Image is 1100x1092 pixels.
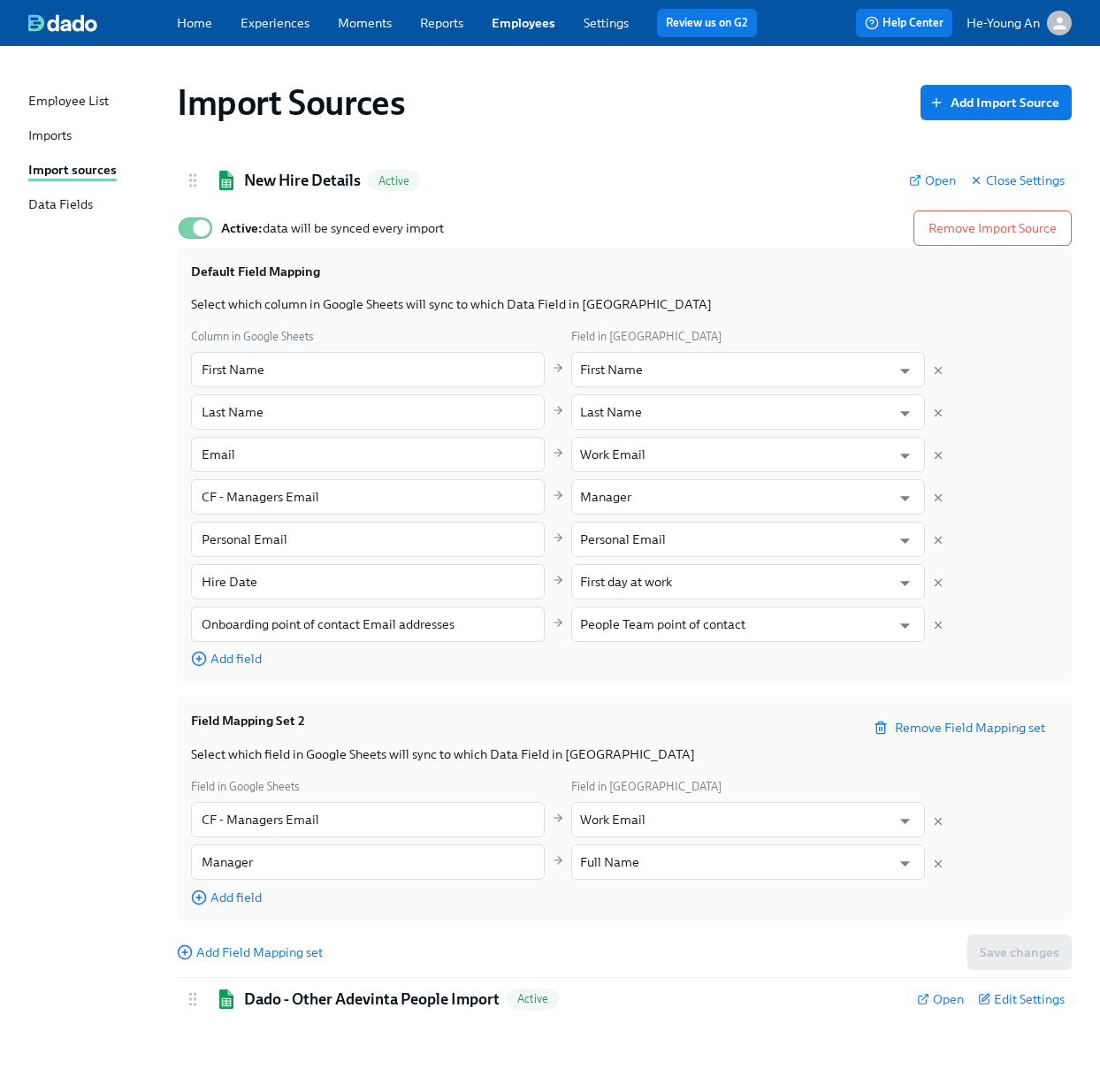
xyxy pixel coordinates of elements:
div: Google SheetsDado - Other Adevinta People ImportActiveOpenEdit Settings [177,978,1072,1020]
button: Open [891,442,919,470]
a: Home [177,15,212,31]
span: data will be synced every import [221,220,444,236]
h3: Default Field Mapping [191,262,320,281]
button: Delete mapping [932,492,944,504]
a: dado [28,14,177,32]
h3: Field Mapping Set 2 [191,711,305,730]
a: Employees [492,15,555,31]
div: Imports [28,126,72,147]
button: Delete mapping [932,815,944,828]
span: Active [507,992,559,1005]
a: Imports [28,126,163,147]
a: Data Fields [28,195,163,216]
button: Add field [191,889,262,906]
h2: Dado - Other Adevinta People Import [244,989,500,1010]
img: Google Sheets [216,171,237,189]
button: Edit Settings [978,990,1065,1008]
strong: Active: [221,220,263,236]
button: Open [891,357,919,385]
button: Delete mapping [932,577,944,589]
span: Help Center [865,14,943,32]
button: Close Settings [970,172,1065,189]
button: Review us on G2 [657,9,757,37]
button: He-Young An [966,11,1072,35]
button: Open [891,807,919,835]
a: Moments [338,15,392,31]
button: Delete mapping [932,449,944,462]
button: Open [891,400,919,427]
button: Open [891,485,919,512]
button: Add field [191,650,262,668]
a: Settings [584,15,629,31]
button: Open [891,527,919,554]
button: Add Import Source [920,85,1072,120]
div: Data Fields [28,195,93,216]
span: Remove Import Source [928,219,1057,237]
button: Open [891,569,919,597]
p: He-Young An [966,14,1040,32]
a: Reports [420,15,463,31]
button: Help Center [856,9,952,37]
button: Delete mapping [932,364,944,377]
span: Field in [GEOGRAPHIC_DATA] [571,780,722,793]
span: Field in Google Sheets [191,780,299,793]
button: Add Field Mapping set [177,943,323,961]
span: Column in Google Sheets [191,330,313,343]
h1: Import Sources [177,81,405,124]
img: Google Sheets [216,989,237,1008]
button: Open [891,612,919,639]
button: Delete mapping [932,407,944,419]
a: Import sources [28,161,163,181]
a: Employee List [28,92,163,112]
a: Open [917,990,964,1008]
a: Review us on G2 [666,14,748,32]
p: Select which field in Google Sheets will sync to which Data Field in [GEOGRAPHIC_DATA] [191,745,1058,763]
span: Add Import Source [933,94,1059,111]
img: dado [28,14,97,32]
button: Remove Import Source [913,210,1072,246]
a: Open [909,172,956,189]
div: Google SheetsNew Hire DetailsActiveOpenClose Settings [177,159,1072,202]
div: Import sources [28,161,117,181]
a: Experiences [241,15,309,31]
p: Select which column in Google Sheets will sync to which Data Field in [GEOGRAPHIC_DATA] [191,295,1058,313]
button: Remove Field Mapping set [865,710,1058,745]
button: Delete mapping [932,858,944,870]
button: Delete mapping [932,534,944,546]
span: Active [368,174,420,187]
button: Open [891,850,919,877]
span: Remove Field Mapping set [877,719,1045,737]
span: Field in [GEOGRAPHIC_DATA] [571,330,722,343]
button: Delete mapping [932,619,944,631]
h2: New Hire Details [244,170,361,191]
div: Employee List [28,92,109,112]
